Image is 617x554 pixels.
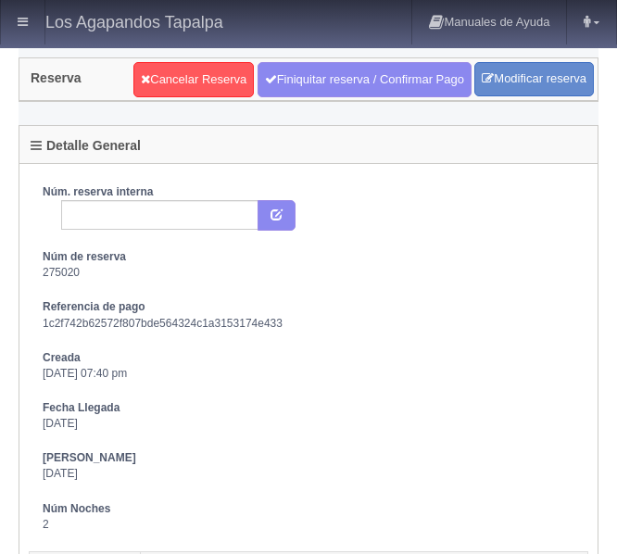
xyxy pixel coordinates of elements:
[31,71,82,85] h4: Reserva
[43,350,574,366] dt: Creada
[474,62,594,96] a: Modificar reserva
[43,400,574,416] dt: Fecha Llegada
[43,466,574,482] dd: [DATE]
[43,416,574,432] dd: [DATE]
[258,62,472,97] a: Finiquitar reserva / Confirmar Pago
[31,139,141,153] h4: Detalle General
[43,517,574,533] dd: 2
[43,366,574,382] dd: [DATE] 07:40 pm
[43,316,574,332] dd: 1c2f742b62572f807bde564324c1a3153174e433
[43,249,574,265] dt: Núm de reserva
[43,299,574,315] dt: Referencia de pago
[133,62,254,97] a: Cancelar Reserva
[43,450,574,466] dt: [PERSON_NAME]
[45,9,223,32] h4: Los Agapandos Tapalpa
[43,265,574,281] dd: 275020
[43,501,574,517] dt: Núm Noches
[43,184,574,200] dt: Núm. reserva interna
